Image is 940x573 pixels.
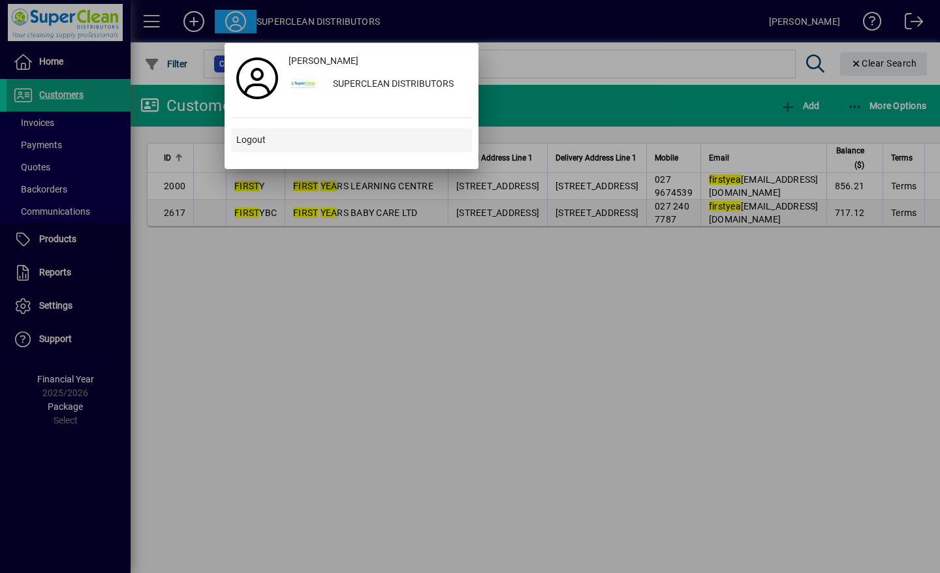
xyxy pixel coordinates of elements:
span: Logout [236,133,266,147]
div: SUPERCLEAN DISTRIBUTORS [322,73,472,97]
a: Profile [231,67,283,90]
button: SUPERCLEAN DISTRIBUTORS [283,73,472,97]
button: Logout [231,129,472,152]
span: [PERSON_NAME] [289,54,358,68]
a: [PERSON_NAME] [283,50,472,73]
